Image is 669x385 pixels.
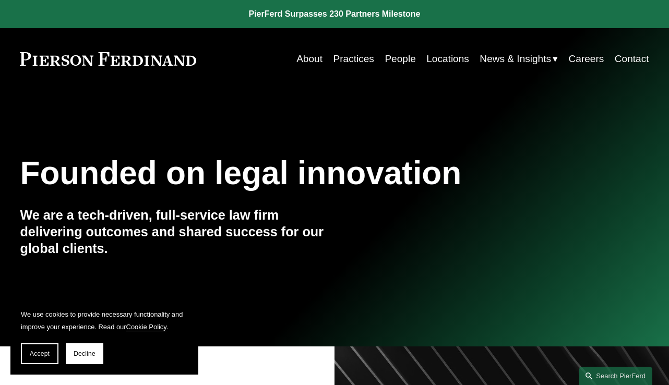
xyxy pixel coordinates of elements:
span: News & Insights [480,50,551,68]
a: Careers [569,49,604,69]
a: People [385,49,415,69]
h1: Founded on legal innovation [20,154,544,191]
a: Search this site [579,367,652,385]
a: Locations [426,49,469,69]
span: Accept [30,350,50,357]
a: folder dropdown [480,49,558,69]
h4: We are a tech-driven, full-service law firm delivering outcomes and shared success for our global... [20,207,334,257]
a: About [296,49,322,69]
a: Contact [615,49,649,69]
button: Decline [66,343,103,364]
p: We use cookies to provide necessary functionality and improve your experience. Read our . [21,308,188,333]
section: Cookie banner [10,298,198,375]
a: Practices [333,49,374,69]
span: Decline [74,350,95,357]
a: Cookie Policy [126,323,166,331]
button: Accept [21,343,58,364]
